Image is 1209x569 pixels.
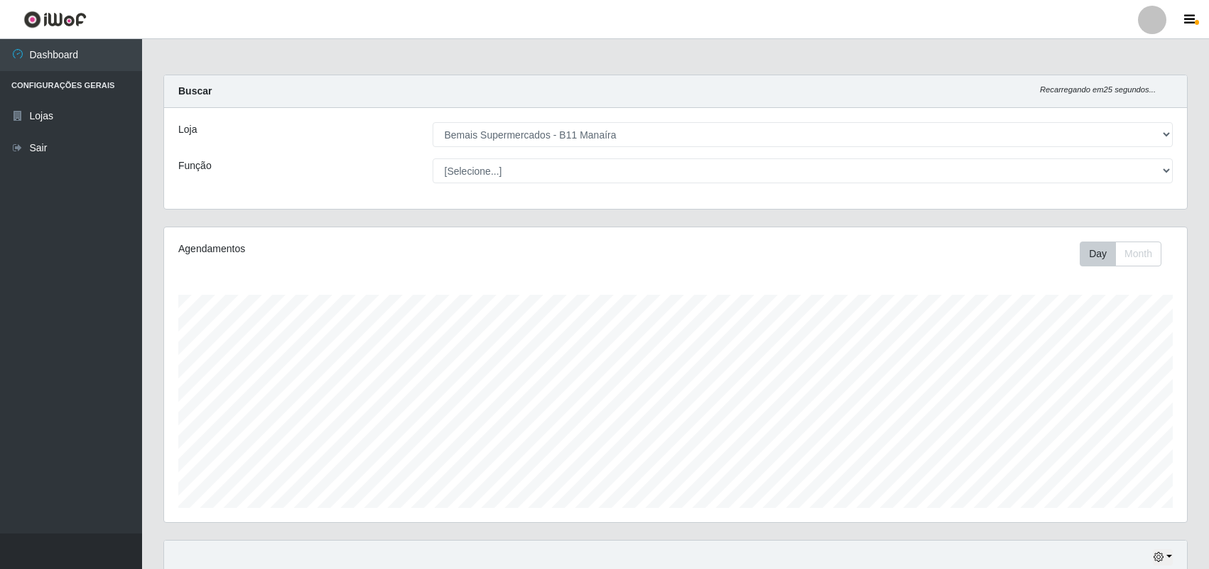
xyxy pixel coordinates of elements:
div: Agendamentos [178,242,580,256]
img: CoreUI Logo [23,11,87,28]
button: Month [1115,242,1161,266]
strong: Buscar [178,85,212,97]
div: First group [1080,242,1161,266]
i: Recarregando em 25 segundos... [1040,85,1156,94]
button: Day [1080,242,1116,266]
div: Toolbar with button groups [1080,242,1173,266]
label: Função [178,158,212,173]
label: Loja [178,122,197,137]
